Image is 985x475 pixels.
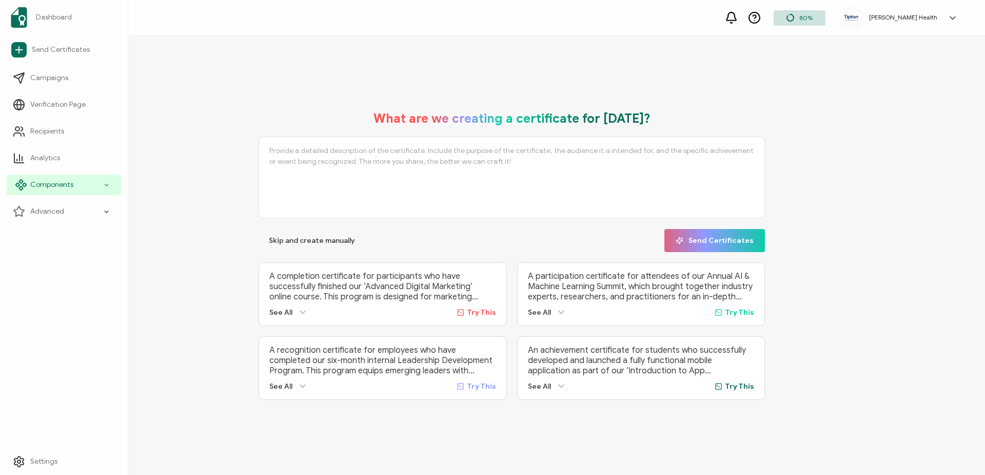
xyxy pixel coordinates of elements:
[269,271,496,302] p: A completion certificate for participants who have successfully finished our ‘Advanced Digital Ma...
[528,382,551,391] span: See All
[7,38,121,62] a: Send Certificates
[467,382,496,391] span: Try This
[528,271,755,302] p: A participation certificate for attendees of our Annual AI & Machine Learning Summit, which broug...
[30,457,57,467] span: Settings
[30,126,64,137] span: Recipients
[373,111,651,126] h1: What are we creating a certificate for [DATE]?
[30,73,68,83] span: Campaigns
[467,308,496,317] span: Try This
[36,12,72,23] span: Dashboard
[7,94,121,115] a: Verification Page
[259,229,365,252] button: Skip and create manually
[269,382,292,391] span: See All
[269,237,355,244] span: Skip and create manually
[11,7,27,28] img: sertifier-logomark-colored.svg
[30,206,64,217] span: Advanced
[528,345,755,376] p: An achievement certificate for students who successfully developed and launched a fully functiona...
[676,237,754,244] span: Send Certificates
[7,3,121,32] a: Dashboard
[869,14,937,21] h5: [PERSON_NAME] Health
[30,180,73,190] span: Components
[725,382,754,391] span: Try This
[32,45,90,55] span: Send Certificates
[814,359,985,475] iframe: Chat Widget
[7,121,121,142] a: Recipients
[725,308,754,317] span: Try This
[664,229,765,252] button: Send Certificates
[30,153,60,163] span: Analytics
[30,100,86,110] span: Verification Page
[7,148,121,168] a: Analytics
[843,14,859,22] img: d53189b9-353e-42ff-9f98-8e420995f065.jpg
[528,308,551,317] span: See All
[7,68,121,88] a: Campaigns
[269,308,292,317] span: See All
[269,345,496,376] p: A recognition certificate for employees who have completed our six-month internal Leadership Deve...
[799,14,813,22] span: 80%
[7,451,121,472] a: Settings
